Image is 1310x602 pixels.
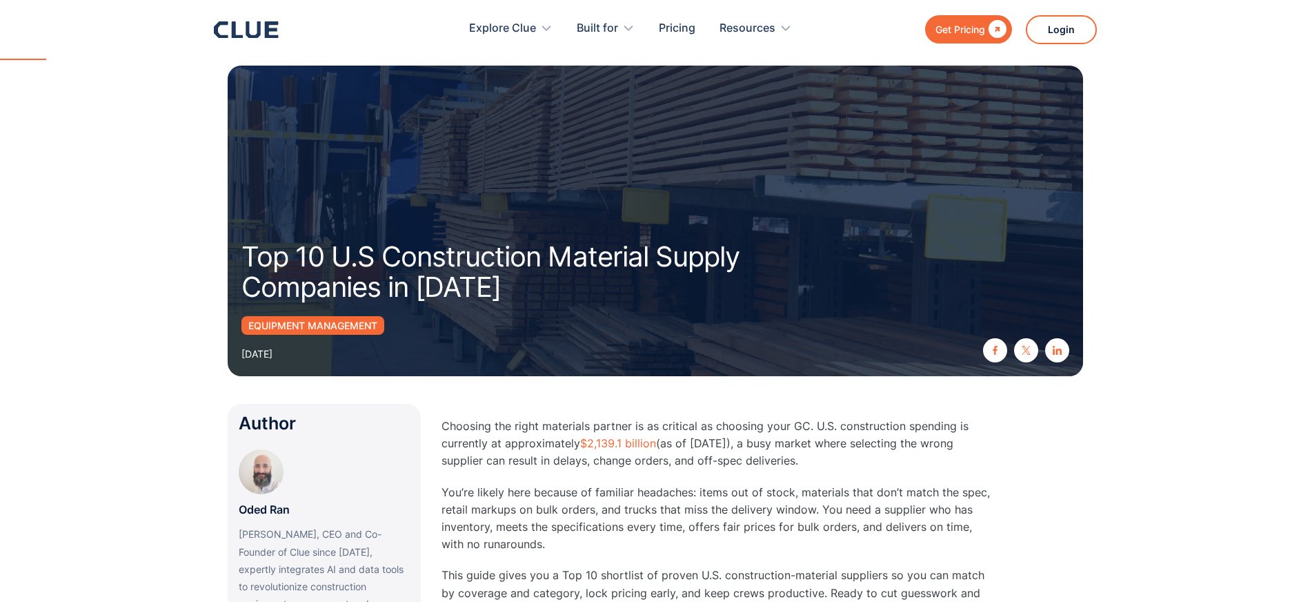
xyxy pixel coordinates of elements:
div: [DATE] [241,345,272,362]
a: Equipment Management [241,316,384,335]
div: Resources [719,7,792,50]
div: Explore Clue [469,7,536,50]
a: Get Pricing [925,15,1012,43]
a: Login [1026,15,1097,44]
div:  [985,21,1006,38]
a: $2,139.1 billion [580,436,656,450]
div: Explore Clue [469,7,553,50]
div: Get Pricing [935,21,985,38]
p: Oded Ran [239,501,290,518]
div: Built for [577,7,635,50]
div: Built for [577,7,618,50]
img: Oded Ran [239,449,284,494]
p: Choosing the right materials partner is as critical as choosing your GC. U.S. construction spendi... [441,418,993,470]
p: You’re likely here because of familiar headaches: items out of stock, materials that don’t match ... [441,484,993,554]
img: linkedin icon [1053,346,1062,355]
div: Author [239,415,410,432]
img: twitter X icon [1022,346,1031,355]
img: facebook icon [991,346,1000,355]
a: Pricing [659,7,695,50]
div: Resources [719,7,775,50]
h1: Top 10 U.S Construction Material Supply Companies in [DATE] [241,242,821,302]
